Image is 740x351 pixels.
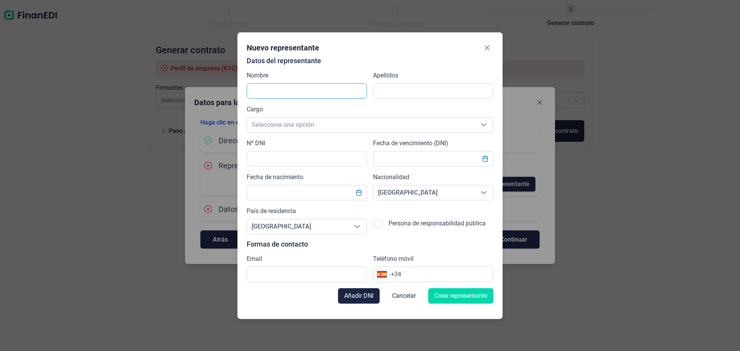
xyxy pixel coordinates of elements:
div: Seleccione una opción [348,219,367,234]
span: Añadir DNI [344,291,373,301]
label: Fecha de vencimiento (DNI) [373,139,448,148]
label: Nacionalidad [373,173,409,182]
p: Formas de contacto [247,240,493,248]
label: Nº DNI [247,139,265,148]
span: [GEOGRAPHIC_DATA] [247,219,348,234]
span: Seleccione una opción [247,118,474,132]
span: Crear representante [434,291,487,301]
button: Choose Date [478,152,493,166]
label: Fecha de nacimiento [247,173,303,182]
label: Teléfono móvil [373,254,414,264]
button: Crear representante [428,288,493,304]
button: Close [481,42,493,54]
button: Cancelar [386,288,422,304]
button: Choose Date [351,186,366,200]
label: Cargo [247,105,263,114]
div: Seleccione una opción [474,118,493,132]
label: País de residencia [247,207,296,216]
span: [GEOGRAPHIC_DATA] [373,185,474,200]
label: Apellidos [373,71,398,80]
span: Cancelar [392,291,416,301]
button: Añadir DNI [338,288,380,304]
div: Seleccione una opción [474,185,493,200]
p: Datos del representante [247,57,493,65]
label: Email [247,254,262,264]
div: Nuevo representante [247,42,319,53]
label: Persona de responsabilidad pública [388,219,486,234]
label: Nombre [247,71,268,80]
